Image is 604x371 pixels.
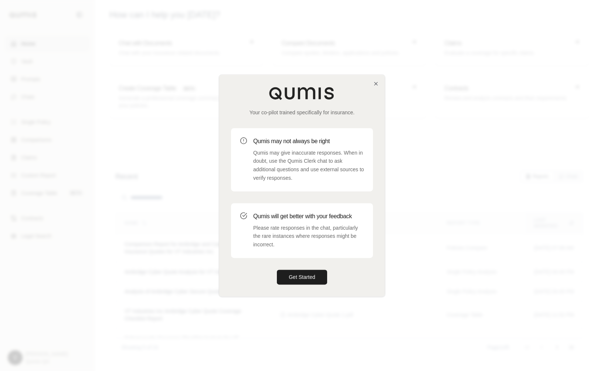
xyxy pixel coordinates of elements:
[253,224,364,249] p: Please rate responses in the chat, particularly the rare instances where responses might be incor...
[231,109,373,116] p: Your co-pilot trained specifically for insurance.
[269,87,335,100] img: Qumis Logo
[253,212,364,221] h3: Qumis will get better with your feedback
[277,270,327,284] button: Get Started
[253,149,364,182] p: Qumis may give inaccurate responses. When in doubt, use the Qumis Clerk chat to ask additional qu...
[253,137,364,146] h3: Qumis may not always be right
